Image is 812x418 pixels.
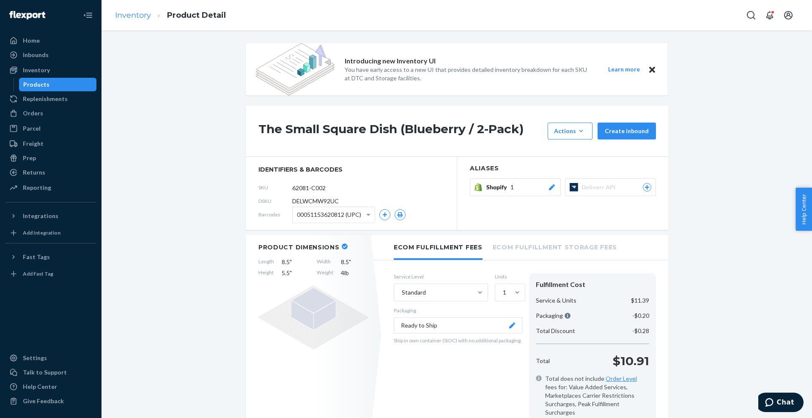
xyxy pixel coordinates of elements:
[5,63,96,77] a: Inventory
[23,109,43,117] div: Orders
[548,123,593,139] button: Actions
[258,258,274,266] span: Length
[23,368,67,377] div: Talk to Support
[5,48,96,62] a: Inbounds
[23,95,68,103] div: Replenishments
[23,354,47,362] div: Settings
[19,78,97,91] a: Products
[23,168,45,177] div: Returns
[743,7,760,24] button: Open Search Box
[167,11,226,20] a: Product Detail
[5,92,96,106] a: Replenishments
[5,107,96,120] a: Orders
[282,258,309,266] span: 8.5
[23,212,58,220] div: Integrations
[5,380,96,393] a: Help Center
[495,273,522,280] label: Units
[317,258,333,266] span: Width
[5,250,96,264] button: Fast Tags
[394,307,522,314] p: Packaging
[5,166,96,179] a: Returns
[606,375,637,382] a: Order Level
[258,269,274,277] span: Height
[394,235,483,260] li: Ecom Fulfillment Fees
[23,229,60,236] div: Add Integration
[394,337,522,344] p: Ship in own container (SIOC) with no additional packaging.
[258,123,543,139] h1: The Small Square Dish (Blueberry / 2-Pack)
[536,327,575,335] p: Total Discount
[5,122,96,135] a: Parcel
[349,258,351,265] span: "
[613,352,649,369] p: $10.91
[115,11,151,20] a: Inventory
[258,197,292,205] span: DSKU
[510,183,514,191] span: 1
[5,34,96,47] a: Home
[297,208,361,222] span: 00051153620812 (UPC)
[603,64,645,75] button: Learn more
[345,66,593,82] p: You have early access to a new UI that provides detailed inventory breakdown for each SKU at DTC ...
[23,397,64,405] div: Give Feedback
[598,123,656,139] button: Create inbound
[5,267,96,281] a: Add Fast Tag
[780,7,797,24] button: Open account menu
[292,197,339,205] span: DELWCMW92UC
[470,165,656,172] h2: Aliases
[470,178,561,196] button: Shopify1
[23,80,49,89] div: Products
[290,258,292,265] span: "
[536,280,649,290] div: Fulfillment Cost
[317,269,333,277] span: Weight
[503,288,506,297] div: 1
[5,181,96,194] a: Reporting
[5,209,96,223] button: Integrations
[647,64,658,75] button: Close
[23,270,53,277] div: Add Fast Tag
[5,226,96,240] a: Add Integration
[536,311,571,320] p: Packaging
[796,188,812,231] button: Help Center
[341,258,368,266] span: 8.5
[545,374,649,417] span: Total does not include fees for: Value Added Services, Marketplaces Carrier Restrictions Surcharg...
[341,269,368,277] span: 4 lb
[632,327,649,335] p: -$0.28
[282,269,309,277] span: 5.5
[256,43,335,96] img: new-reports-banner-icon.82668bd98b6a51aee86340f2a7b77ae3.png
[631,296,649,305] p: $11.39
[23,139,44,148] div: Freight
[80,7,96,24] button: Close Navigation
[402,288,426,297] div: Standard
[401,288,402,297] input: Standard
[565,178,656,196] button: Deliverr API
[394,273,488,280] label: Service Level
[23,183,51,192] div: Reporting
[5,151,96,165] a: Prep
[23,154,36,162] div: Prep
[761,7,778,24] button: Open notifications
[345,56,436,66] p: Introducing new Inventory UI
[23,253,50,261] div: Fast Tags
[5,137,96,150] a: Freight
[632,311,649,320] p: -$0.20
[23,36,40,45] div: Home
[9,11,45,19] img: Flexport logo
[554,127,586,135] div: Actions
[258,211,292,218] span: Barcodes
[5,366,96,379] button: Talk to Support
[536,357,550,365] p: Total
[23,382,57,391] div: Help Center
[258,165,444,174] span: identifiers & barcodes
[582,183,619,191] span: Deliverr API
[258,184,292,191] span: SKU
[290,269,292,276] span: "
[5,351,96,365] a: Settings
[5,394,96,408] button: Give Feedback
[536,296,576,305] p: Service & Units
[502,288,503,297] input: 1
[486,183,510,191] span: Shopify
[394,317,522,333] button: Ready to Ship
[23,66,50,74] div: Inventory
[258,243,340,251] h2: Product Dimensions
